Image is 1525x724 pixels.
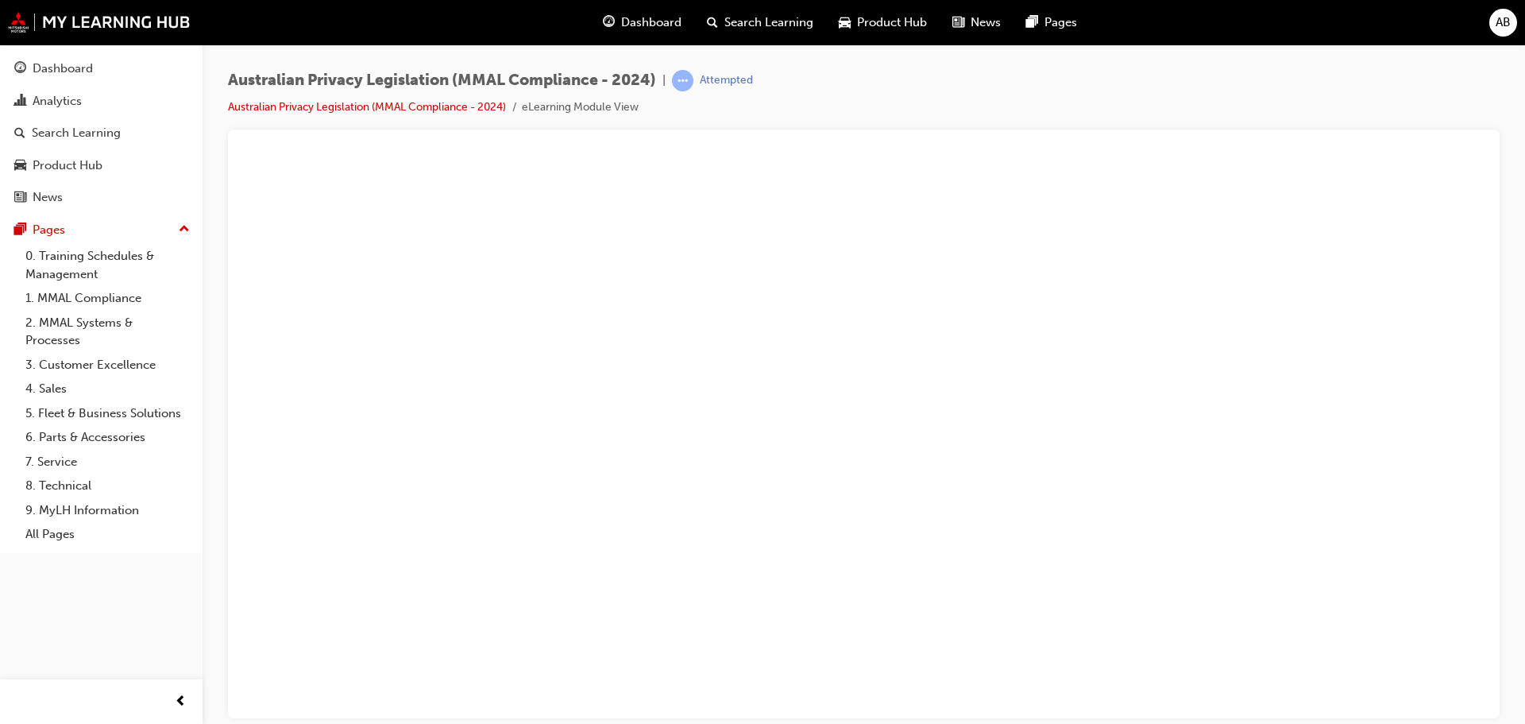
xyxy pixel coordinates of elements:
span: pages-icon [1026,13,1038,33]
div: Search Learning [32,124,121,142]
span: search-icon [14,126,25,141]
a: 4. Sales [19,377,196,401]
span: guage-icon [603,13,615,33]
span: News [971,14,1001,32]
a: 3. Customer Excellence [19,353,196,377]
a: 2. MMAL Systems & Processes [19,311,196,353]
a: Dashboard [6,54,196,83]
span: learningRecordVerb_ATTEMPT-icon [672,70,693,91]
span: Australian Privacy Legislation (MMAL Compliance - 2024) [228,72,656,90]
a: 1. MMAL Compliance [19,286,196,311]
a: Search Learning [6,118,196,148]
button: DashboardAnalyticsSearch LearningProduct HubNews [6,51,196,215]
a: 0. Training Schedules & Management [19,244,196,286]
span: search-icon [707,13,718,33]
a: News [6,183,196,212]
a: 5. Fleet & Business Solutions [19,401,196,426]
span: Product Hub [857,14,927,32]
a: pages-iconPages [1013,6,1090,39]
div: Dashboard [33,60,93,78]
a: guage-iconDashboard [590,6,694,39]
a: All Pages [19,522,196,547]
li: eLearning Module View [522,99,639,117]
span: guage-icon [14,62,26,76]
div: Analytics [33,92,82,110]
a: 8. Technical [19,474,196,498]
a: 7. Service [19,450,196,474]
span: AB [1496,14,1511,32]
div: Product Hub [33,157,102,175]
span: news-icon [14,191,26,205]
a: Australian Privacy Legislation (MMAL Compliance - 2024) [228,100,506,114]
a: car-iconProduct Hub [826,6,940,39]
a: 6. Parts & Accessories [19,425,196,450]
div: Pages [33,221,65,239]
span: Dashboard [621,14,681,32]
button: Pages [6,215,196,245]
div: Attempted [700,73,753,88]
span: chart-icon [14,95,26,109]
span: up-icon [179,219,190,240]
a: search-iconSearch Learning [694,6,826,39]
span: Search Learning [724,14,813,32]
span: pages-icon [14,223,26,238]
div: News [33,188,63,207]
span: | [662,72,666,90]
span: Pages [1044,14,1077,32]
a: news-iconNews [940,6,1013,39]
a: Product Hub [6,151,196,180]
span: prev-icon [175,692,187,712]
a: 9. MyLH Information [19,498,196,523]
a: Analytics [6,87,196,116]
span: news-icon [952,13,964,33]
span: car-icon [14,159,26,173]
button: AB [1489,9,1517,37]
img: mmal [8,12,191,33]
span: car-icon [839,13,851,33]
